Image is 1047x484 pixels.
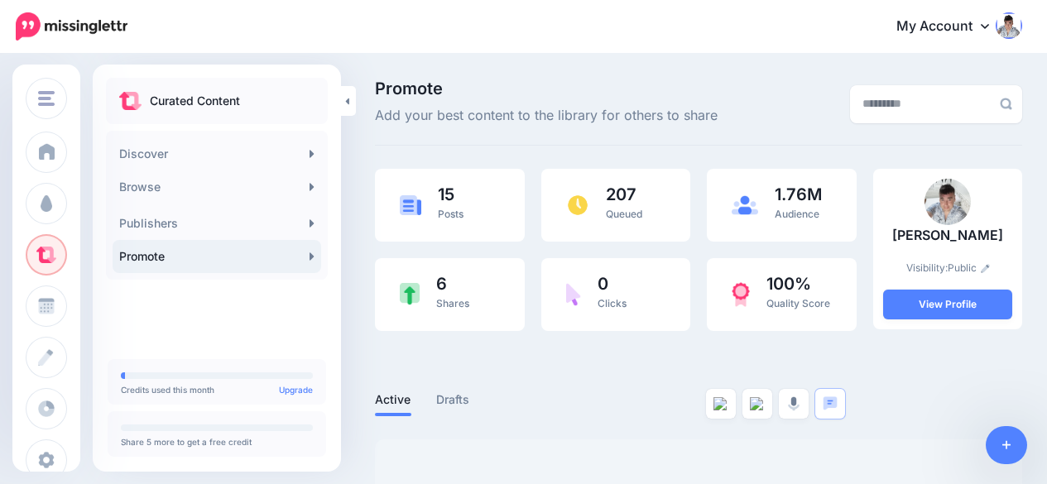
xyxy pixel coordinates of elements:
[823,396,838,410] img: chat-square-blue.png
[925,179,971,225] img: FJ5ARJ1F958VMS5ZB243DXUJUOKHZKT9_thumb.png
[566,194,589,217] img: clock.png
[766,276,830,292] span: 100%
[883,290,1012,319] a: View Profile
[883,260,1012,276] p: Visibility:
[598,297,627,309] span: Clicks
[598,276,627,292] span: 0
[400,283,420,305] img: share-green.png
[436,390,470,410] a: Drafts
[436,297,469,309] span: Shares
[766,297,830,309] span: Quality Score
[775,186,822,203] span: 1.76M
[775,208,819,220] span: Audience
[438,186,463,203] span: 15
[375,390,411,410] a: Active
[880,7,1022,47] a: My Account
[113,170,321,204] a: Browse
[113,207,321,240] a: Publishers
[1000,98,1012,110] img: search-grey-6.png
[16,12,127,41] img: Missinglettr
[606,208,642,220] span: Queued
[438,208,463,220] span: Posts
[400,195,421,214] img: article-blue.png
[113,137,321,170] a: Discover
[732,195,758,215] img: users-blue.png
[948,261,990,274] a: Public
[883,225,1012,247] p: [PERSON_NAME]
[113,240,321,273] a: Promote
[981,264,990,273] img: pencil.png
[713,397,728,410] img: article--grey.png
[38,91,55,106] img: menu.png
[788,396,800,411] img: microphone-grey.png
[732,282,750,307] img: prize-red.png
[566,283,581,306] img: pointer-purple.png
[375,105,718,127] span: Add your best content to the library for others to share
[436,276,469,292] span: 6
[750,397,765,410] img: video--grey.png
[150,91,240,111] p: Curated Content
[375,80,718,97] span: Promote
[606,186,642,203] span: 207
[119,92,142,110] img: curate.png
